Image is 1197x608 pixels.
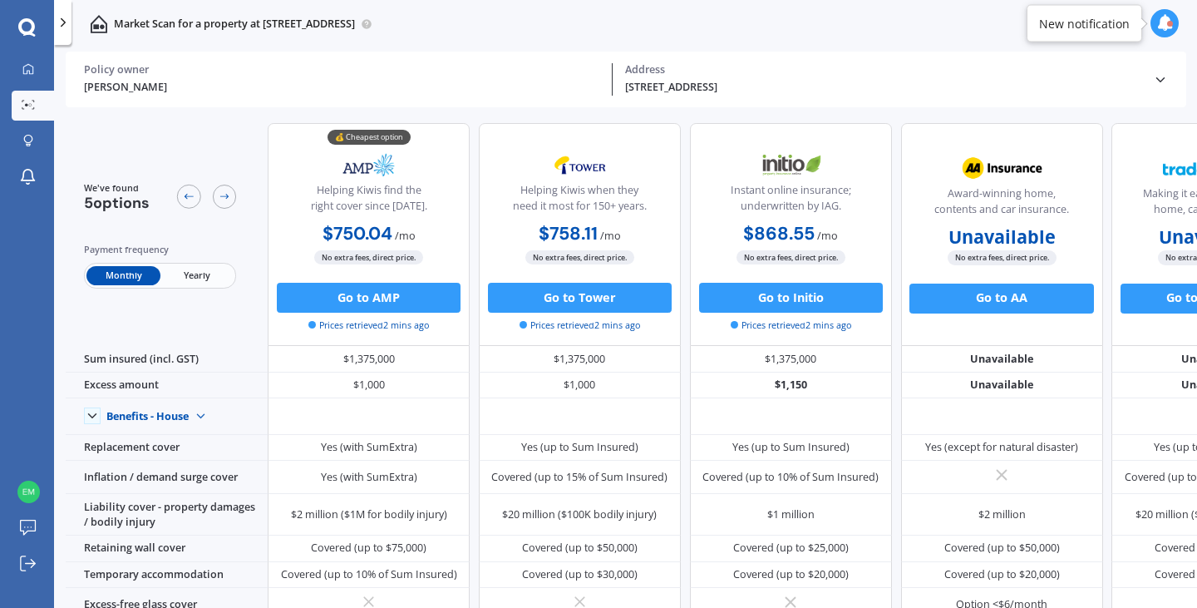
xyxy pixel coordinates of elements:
button: Go to Initio [699,283,883,313]
div: $1,000 [268,373,470,399]
div: Inflation / demand surge cover [66,461,268,494]
span: / mo [817,229,838,243]
div: Policy owner [84,63,600,77]
div: Unavailable [901,373,1103,399]
div: $1,375,000 [268,346,470,373]
img: home-and-contents.b802091223b8502ef2dd.svg [90,15,108,33]
b: $750.04 [323,222,392,245]
span: Prices retrieved 2 mins ago [520,319,640,332]
div: Covered (up to $25,000) [733,541,849,556]
span: No extra fees, direct price. [736,250,845,264]
div: $2 million ($1M for bodily injury) [291,507,447,522]
img: AMP.webp [319,146,418,184]
b: $868.55 [743,222,815,245]
div: Yes (up to Sum Insured) [732,440,850,455]
div: Covered (up to $20,000) [733,567,849,582]
div: $1,375,000 [690,346,892,373]
span: We've found [84,181,150,195]
div: Covered (up to $50,000) [944,541,1060,556]
div: Covered (up to 10% of Sum Insured) [281,567,457,582]
p: Market Scan for a property at [STREET_ADDRESS] [114,17,355,32]
div: New notification [1039,15,1130,32]
div: Covered (up to $75,000) [311,541,426,556]
b: Unavailable [948,230,1056,245]
div: Yes (except for natural disaster) [925,440,1078,455]
div: 💰 Cheapest option [328,130,411,145]
img: Tower.webp [530,146,629,184]
div: Award-winning home, contents and car insurance. [914,186,1090,224]
span: No extra fees, direct price. [525,250,634,264]
div: Unavailable [901,346,1103,373]
div: $2 million [978,507,1026,522]
span: No extra fees, direct price. [314,250,423,264]
div: $1,375,000 [479,346,681,373]
img: Benefit content down [189,404,213,428]
div: Covered (up to $30,000) [522,567,638,582]
div: [STREET_ADDRESS] [625,80,1141,96]
div: Sum insured (incl. GST) [66,346,268,373]
span: 5 options [84,193,150,213]
div: Temporary accommodation [66,562,268,589]
div: Helping Kiwis find the right cover since [DATE]. [281,183,457,220]
img: Initio.webp [741,146,840,184]
div: Excess amount [66,373,268,399]
span: Yearly [160,266,234,285]
div: Payment frequency [84,242,237,257]
img: AA.webp [953,150,1052,187]
span: Monthly [86,266,160,285]
b: $758.11 [539,222,598,245]
div: Covered (up to $20,000) [944,567,1060,582]
div: Covered (up to 10% of Sum Insured) [702,470,879,485]
div: Instant online insurance; underwritten by IAG. [702,183,879,220]
button: Go to AMP [277,283,461,313]
div: Covered (up to 15% of Sum Insured) [491,470,667,485]
div: Liability cover - property damages / bodily injury [66,494,268,536]
div: $1 million [767,507,815,522]
div: Yes (with SumExtra) [321,470,417,485]
div: [PERSON_NAME] [84,80,600,96]
div: Retaining wall cover [66,536,268,562]
div: Benefits - House [106,410,189,423]
div: $1,000 [479,373,681,399]
div: Address [625,63,1141,77]
div: Covered (up to $50,000) [522,541,638,556]
button: Go to AA [909,284,1093,314]
div: $1,150 [690,373,892,399]
span: Prices retrieved 2 mins ago [731,319,851,332]
button: Go to Tower [488,283,672,313]
div: $20 million ($100K bodily injury) [502,507,657,522]
div: Yes (with SumExtra) [321,440,417,455]
span: / mo [600,229,621,243]
div: Helping Kiwis when they need it most for 150+ years. [491,183,667,220]
img: 173771f23fd881e45cd164af9c387267 [17,481,40,503]
span: / mo [395,229,416,243]
span: No extra fees, direct price. [948,250,1057,264]
div: Yes (up to Sum Insured) [521,440,638,455]
span: Prices retrieved 2 mins ago [308,319,429,332]
div: Replacement cover [66,435,268,462]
